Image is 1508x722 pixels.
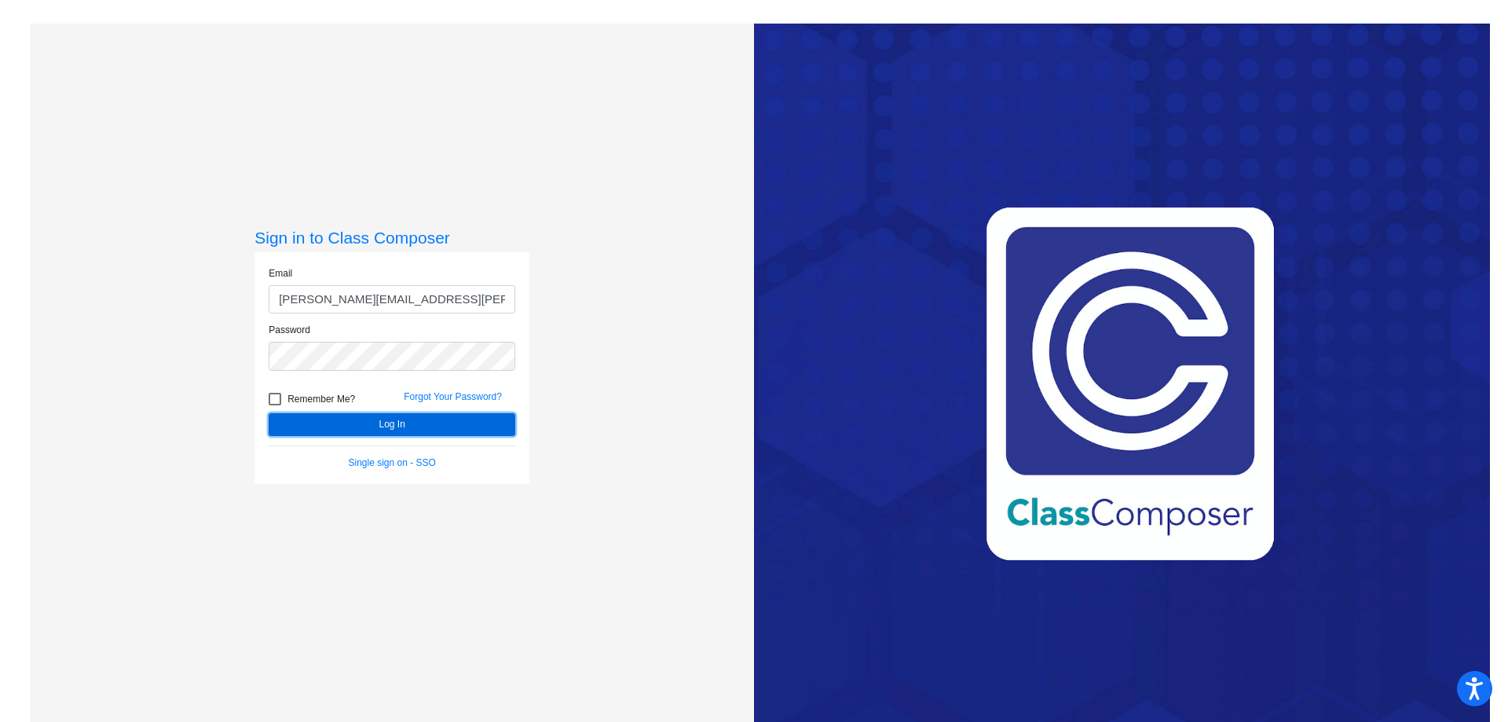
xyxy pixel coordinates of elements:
[254,228,529,247] h3: Sign in to Class Composer
[287,390,355,409] span: Remember Me?
[269,266,292,280] label: Email
[269,413,515,436] button: Log In
[269,323,310,337] label: Password
[349,457,436,468] a: Single sign on - SSO
[404,391,502,402] a: Forgot Your Password?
